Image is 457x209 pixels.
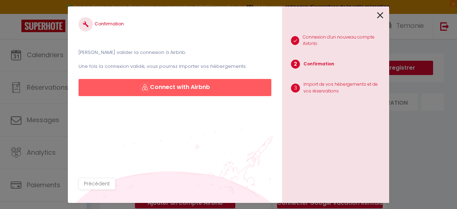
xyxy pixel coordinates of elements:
button: Précédent [79,178,115,190]
p: Connexion d'un nouveau compte Airbnb [303,34,383,48]
p: Import de vos hébergements et de vos réservations [303,81,383,95]
p: Confirmation [303,61,334,68]
p: Une fois la connexion validé, vous pourrez importer vos hébergements. [79,63,271,70]
h4: Confirmation [79,17,271,31]
p: [PERSON_NAME] valider la connexion à Airbnb. [79,49,271,56]
span: 2 [291,60,300,69]
button: Connect with Airbnb [79,79,271,96]
span: 3 [291,84,300,93]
